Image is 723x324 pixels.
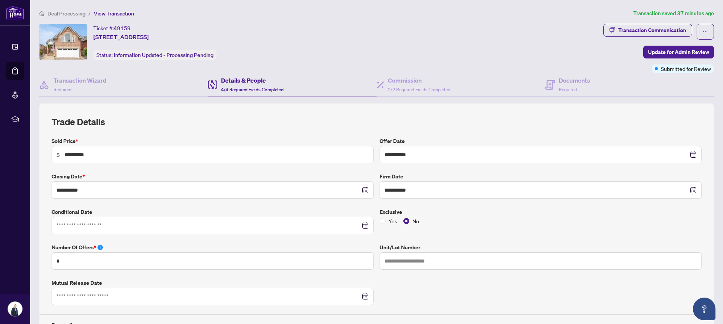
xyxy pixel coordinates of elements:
span: [STREET_ADDRESS] [93,32,149,41]
span: 2/2 Required Fields Completed [388,87,450,92]
img: logo [6,6,24,20]
label: Sold Price [52,137,374,145]
label: Unit/Lot Number [380,243,702,252]
span: No [409,217,422,225]
span: Required [559,87,577,92]
h4: Commission [388,76,450,85]
label: Conditional Date [52,208,374,216]
h2: Trade Details [52,116,702,128]
span: Update for Admin Review [648,46,709,58]
button: Update for Admin Review [643,46,714,58]
span: $ [56,150,60,159]
img: Profile Icon [8,302,22,316]
label: Closing Date [52,172,374,181]
label: Exclusive [380,208,702,216]
span: Information Updated - Processing Pending [114,52,214,58]
span: ellipsis [703,29,708,34]
button: Transaction Communication [603,24,692,37]
span: Deal Processing [47,10,85,17]
div: Ticket #: [93,24,131,32]
span: 4/4 Required Fields Completed [221,87,284,92]
label: Number of offers [52,243,374,252]
span: Required [53,87,72,92]
h4: Documents [559,76,590,85]
li: / [88,9,91,18]
span: home [39,11,44,16]
h4: Details & People [221,76,284,85]
label: Mutual Release Date [52,279,374,287]
span: info-circle [98,245,103,250]
span: Submitted for Review [661,64,711,73]
div: Status: [93,50,217,60]
label: Firm Date [380,172,702,181]
div: Transaction Communication [618,24,686,36]
label: Offer Date [380,137,702,145]
button: Open asap [693,298,715,320]
img: IMG-W12329412_1.jpg [40,24,87,60]
span: 49159 [114,25,131,32]
span: Yes [386,217,400,225]
article: Transaction saved 37 minutes ago [633,9,714,18]
h4: Transaction Wizard [53,76,107,85]
span: View Transaction [94,10,134,17]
